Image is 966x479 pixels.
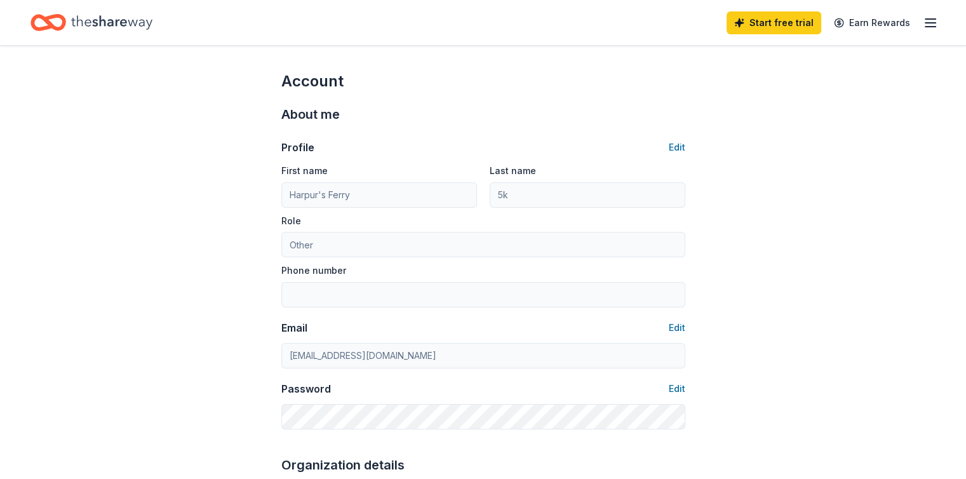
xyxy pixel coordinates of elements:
[490,165,536,177] label: Last name
[281,140,314,155] div: Profile
[669,320,685,335] button: Edit
[826,11,918,34] a: Earn Rewards
[281,215,301,227] label: Role
[669,381,685,396] button: Edit
[281,264,346,277] label: Phone number
[669,140,685,155] button: Edit
[281,455,685,475] div: Organization details
[281,71,685,91] div: Account
[281,165,328,177] label: First name
[727,11,821,34] a: Start free trial
[281,104,685,125] div: About me
[281,381,331,396] div: Password
[30,8,152,37] a: Home
[281,320,307,335] div: Email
